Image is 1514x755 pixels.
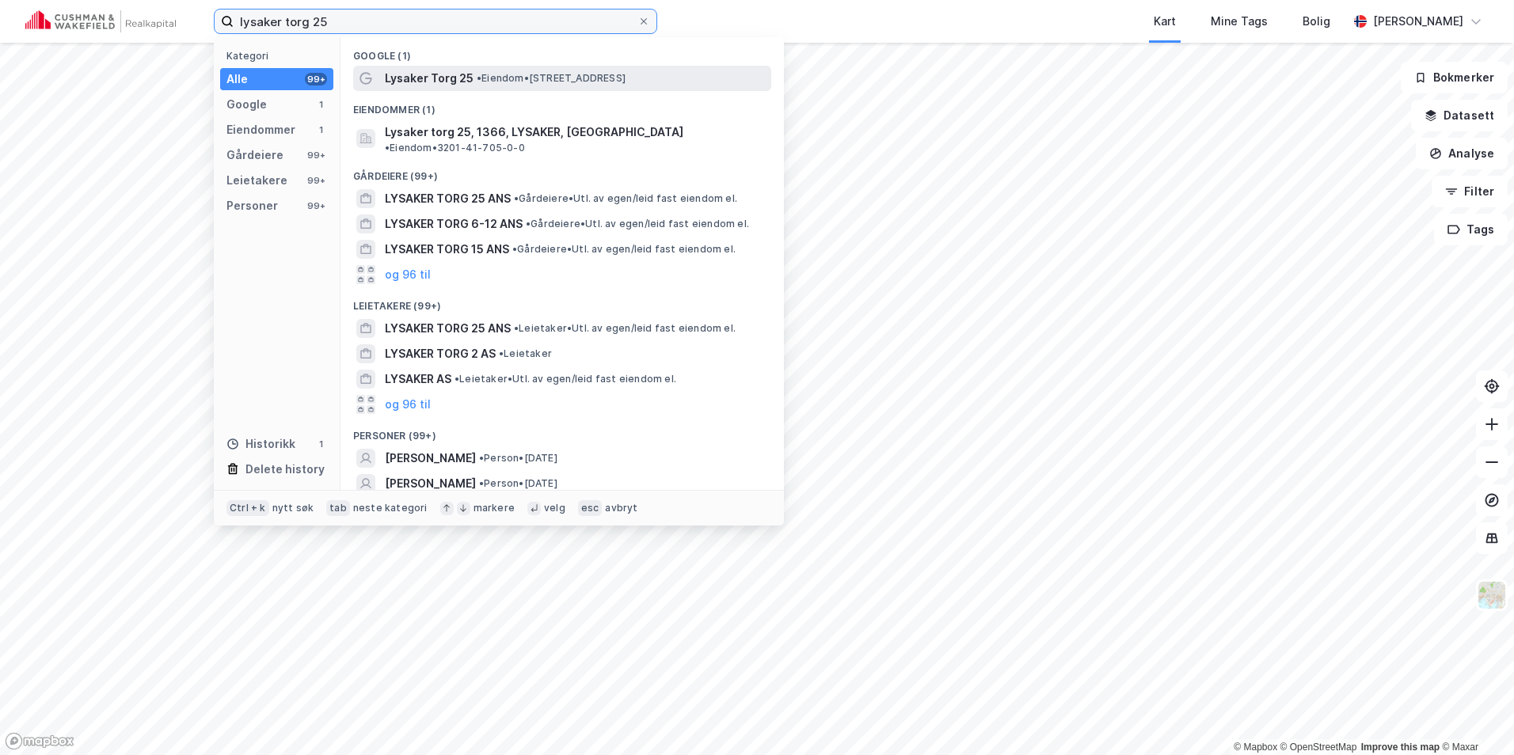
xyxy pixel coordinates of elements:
div: Eiendommer [226,120,295,139]
span: • [479,452,484,464]
div: Personer [226,196,278,215]
div: Bolig [1303,12,1330,31]
span: Person • [DATE] [479,452,557,465]
a: OpenStreetMap [1280,742,1357,753]
span: LYSAKER TORG 6-12 ANS [385,214,523,233]
span: Lysaker torg 25, 1366, LYSAKER, [GEOGRAPHIC_DATA] [385,123,683,142]
div: neste kategori [353,502,428,514]
div: velg [544,502,565,514]
button: Datasett [1411,100,1508,131]
span: • [514,192,519,204]
div: Kategori [226,50,333,62]
span: LYSAKER AS [385,370,451,389]
span: • [455,373,459,385]
img: Z [1477,580,1507,610]
a: Mapbox homepage [5,732,74,750]
span: • [499,347,504,359]
span: Gårdeiere • Utl. av egen/leid fast eiendom el. [512,243,736,256]
span: [PERSON_NAME] [385,449,476,468]
div: Ctrl + k [226,500,269,516]
div: 1 [314,438,327,450]
span: Leietaker • Utl. av egen/leid fast eiendom el. [455,373,676,385]
span: Eiendom • [STREET_ADDRESS] [477,72,626,85]
div: Kart [1154,12,1176,31]
span: LYSAKER TORG 15 ANS [385,240,509,259]
div: Alle [226,70,248,89]
span: • [479,477,484,489]
div: Gårdeiere [226,146,283,165]
div: Delete history [245,460,325,479]
div: Google [226,95,267,114]
img: cushman-wakefield-realkapital-logo.202ea83816669bd177139c58696a8fa1.svg [25,10,176,32]
span: Gårdeiere • Utl. av egen/leid fast eiendom el. [526,218,749,230]
span: • [514,322,519,334]
div: 1 [314,123,327,136]
span: LYSAKER TORG 25 ANS [385,189,511,208]
span: Lysaker Torg 25 [385,69,474,88]
input: Søk på adresse, matrikkel, gårdeiere, leietakere eller personer [234,9,637,33]
div: tab [326,500,350,516]
div: Kontrollprogram for chat [1435,679,1514,755]
div: 99+ [305,174,327,187]
span: LYSAKER TORG 2 AS [385,344,496,363]
button: Bokmerker [1401,62,1508,93]
div: nytt søk [272,502,314,514]
button: Tags [1434,214,1508,245]
div: Leietakere (99+) [340,287,784,316]
span: • [385,142,390,154]
span: [PERSON_NAME] [385,474,476,493]
span: Eiendom • 3201-41-705-0-0 [385,142,525,154]
a: Mapbox [1234,742,1277,753]
span: Person • [DATE] [479,477,557,490]
span: Leietaker [499,347,552,360]
span: LYSAKER TORG 25 ANS [385,319,511,338]
div: Mine Tags [1211,12,1268,31]
div: Personer (99+) [340,417,784,446]
span: • [477,72,481,84]
div: 99+ [305,199,327,212]
div: avbryt [605,502,637,514]
div: markere [474,502,515,514]
button: og 96 til [385,395,431,414]
div: Leietakere [226,171,287,190]
div: Google (1) [340,37,784,66]
button: og 96 til [385,265,431,284]
div: Historikk [226,434,295,453]
div: 99+ [305,149,327,161]
div: 99+ [305,73,327,85]
div: Eiendommer (1) [340,91,784,120]
span: Leietaker • Utl. av egen/leid fast eiendom el. [514,322,736,335]
span: • [526,218,531,230]
div: 1 [314,98,327,111]
button: Filter [1432,176,1508,207]
a: Improve this map [1361,742,1440,753]
div: Gårdeiere (99+) [340,157,784,186]
div: esc [578,500,603,516]
span: Gårdeiere • Utl. av egen/leid fast eiendom el. [514,192,737,205]
div: [PERSON_NAME] [1373,12,1463,31]
iframe: Chat Widget [1435,679,1514,755]
button: Analyse [1416,138,1508,169]
span: • [512,243,517,255]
